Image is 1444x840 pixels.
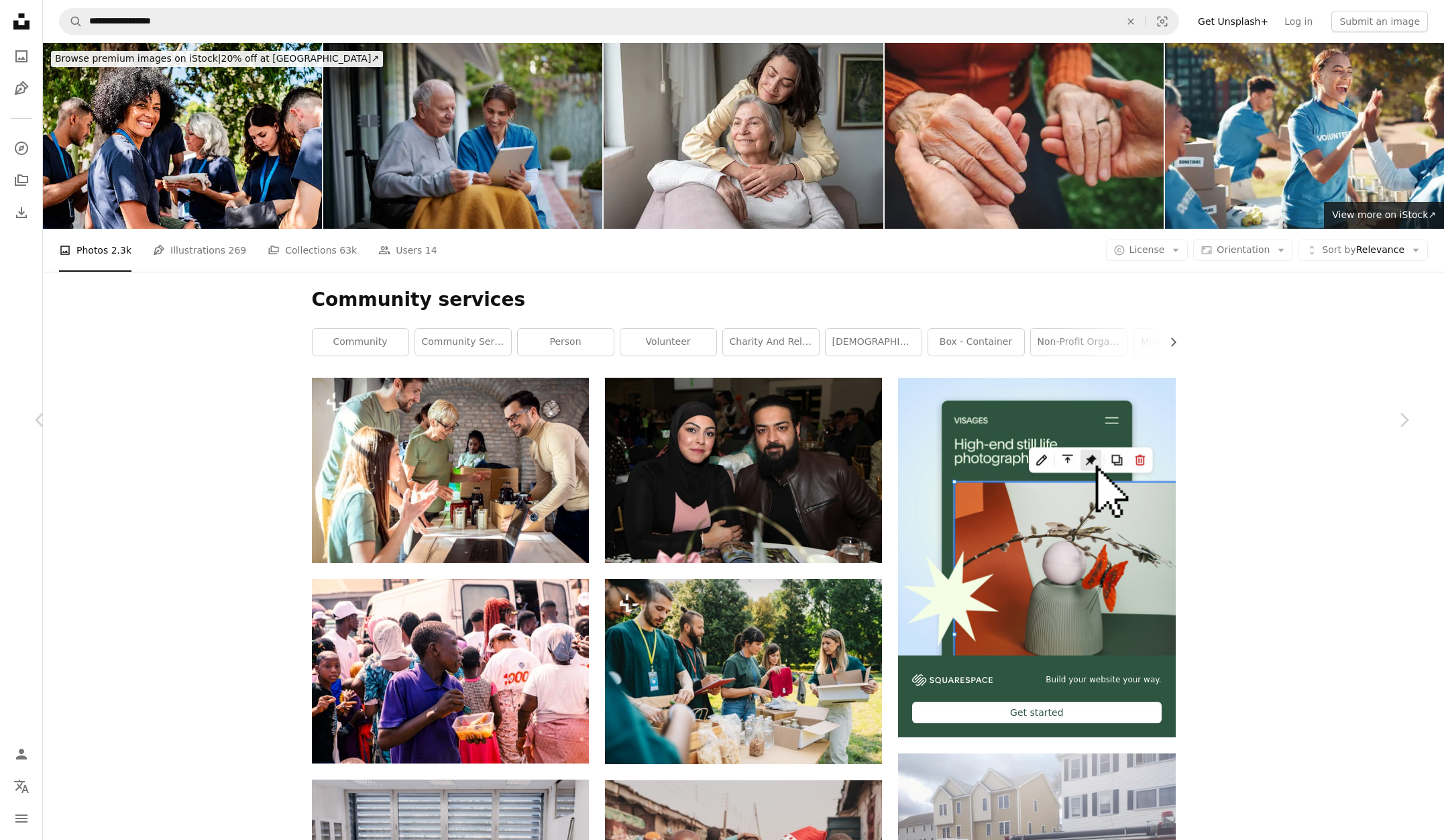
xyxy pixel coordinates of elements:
[1331,11,1428,32] button: Submit an image
[8,199,35,226] a: Download History
[8,75,35,102] a: Illustrations
[229,243,247,258] span: 269
[1161,329,1176,356] button: scroll list to the right
[604,43,883,229] img: Daughter Hugging Senior Mother From Behind Holding Hands
[268,229,357,272] a: Collections 63k
[1046,674,1161,686] span: Build your website your way.
[1116,9,1146,34] button: Clear
[8,43,35,70] a: Photos
[898,378,1175,655] img: file-1723602894256-972c108553a7image
[323,43,602,229] img: Friendly nurse and senior man on wheelchair using digital tablet
[1146,9,1178,34] button: Visual search
[1324,202,1444,229] a: View more on iStock↗
[1133,329,1229,356] a: multiracial group
[605,665,882,677] a: Volunteers are working together at the food and clothes bank. They are wearing badges and green t...
[605,464,882,476] a: a man and a woman sitting at a table
[312,378,589,562] img: Group of volunteers working in community charity donation center.
[312,464,589,476] a: Group of volunteers working in community charity donation center.
[1322,244,1355,255] span: Sort by
[605,378,882,562] img: a man and a woman sitting at a table
[59,8,1179,35] form: Find visuals sitewide
[898,378,1175,737] a: Build your website your way.Get started
[1031,329,1127,356] a: non-profit organization
[43,43,322,229] img: Portrait of mature volunteer woman outdoors
[339,243,357,258] span: 63k
[620,329,716,356] a: volunteer
[55,53,379,64] span: 20% off at [GEOGRAPHIC_DATA] ↗
[1364,356,1444,484] a: Next
[55,53,221,64] span: Browse premium images on iStock |
[1298,240,1428,261] button: Sort byRelevance
[605,579,882,764] img: Volunteers are working together at the food and clothes bank. They are wearing badges and green t...
[1129,244,1165,255] span: License
[1193,240,1293,261] button: Orientation
[153,229,246,272] a: Illustrations 269
[8,805,35,832] button: Menu
[1106,240,1188,261] button: License
[928,329,1024,356] a: box - container
[1322,244,1404,257] span: Relevance
[312,288,1176,312] h1: Community services
[378,229,437,272] a: Users 14
[885,43,1164,229] img: Close-up of a man holding an elderly woman's hands
[312,665,589,677] a: a group of people standing around each other
[8,773,35,800] button: Language
[723,329,819,356] a: charity and relief work
[1276,11,1321,32] a: Log in
[1332,209,1436,220] span: View more on iStock ↗
[1190,11,1276,32] a: Get Unsplash+
[8,741,35,768] a: Log in / Sign up
[415,329,511,356] a: community service
[912,674,993,686] img: file-1606177908946-d1eed1cbe4f5image
[826,329,922,356] a: [DEMOGRAPHIC_DATA]
[8,135,35,162] a: Explore
[1217,244,1270,255] span: Orientation
[912,702,1161,723] div: Get started
[425,243,437,258] span: 14
[8,167,35,194] a: Collections
[60,9,82,34] button: Search Unsplash
[313,329,408,356] a: community
[312,579,589,764] img: a group of people standing around each other
[1165,43,1444,229] img: High five, volunteer and charity in teamwork for community service, project or nonprofit initiati...
[43,43,391,75] a: Browse premium images on iStock|20% off at [GEOGRAPHIC_DATA]↗
[518,329,614,356] a: person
